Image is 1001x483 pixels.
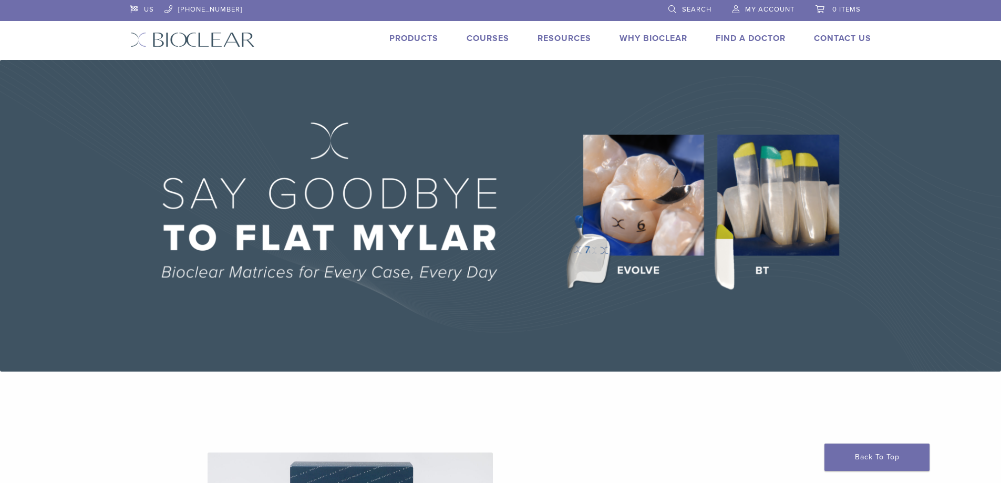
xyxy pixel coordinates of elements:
[832,5,861,14] span: 0 items
[824,444,930,471] a: Back To Top
[130,32,255,47] img: Bioclear
[716,33,786,44] a: Find A Doctor
[389,33,438,44] a: Products
[467,33,509,44] a: Courses
[745,5,794,14] span: My Account
[620,33,687,44] a: Why Bioclear
[814,33,871,44] a: Contact Us
[538,33,591,44] a: Resources
[682,5,711,14] span: Search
